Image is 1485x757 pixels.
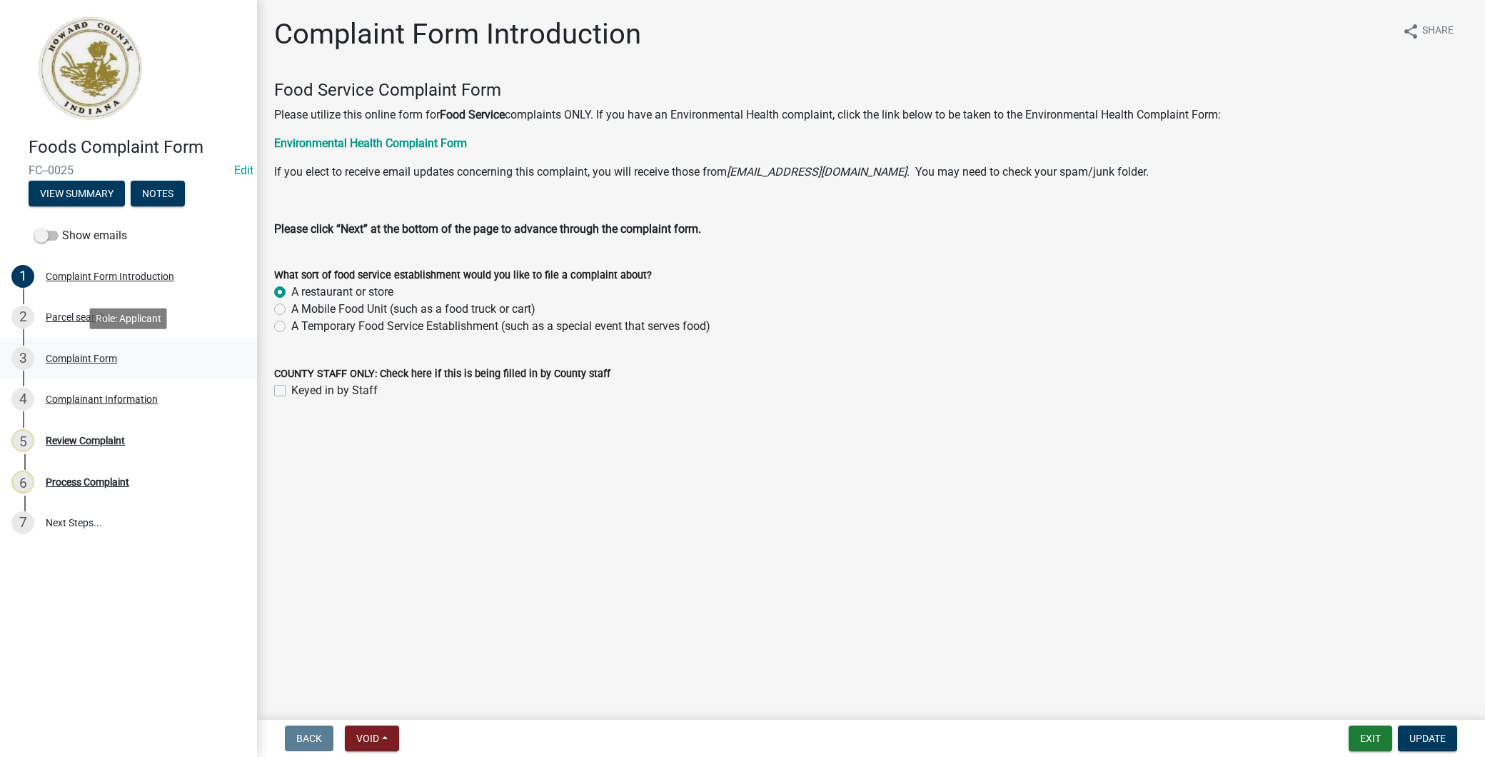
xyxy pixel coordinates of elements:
[29,189,125,200] wm-modal-confirm: Summary
[46,477,129,487] div: Process Complaint
[11,265,34,288] div: 1
[11,511,34,534] div: 7
[274,136,467,150] a: Environmental Health Complaint Form
[727,165,907,179] i: [EMAIL_ADDRESS][DOMAIN_NAME]
[46,436,125,446] div: Review Complaint
[46,271,174,281] div: Complaint Form Introduction
[296,733,322,744] span: Back
[1409,733,1446,744] span: Update
[11,347,34,370] div: 3
[29,137,246,158] h4: Foods Complaint Form
[1349,726,1392,751] button: Exit
[29,181,125,206] button: View Summary
[274,271,652,281] label: What sort of food service establishment would you like to file a complaint about?
[274,369,610,379] label: COUNTY STAFF ONLY: Check here if this is being filled in by County staff
[1422,23,1454,40] span: Share
[345,726,399,751] button: Void
[34,227,127,244] label: Show emails
[285,726,333,751] button: Back
[274,80,1468,101] h4: Food Service Complaint Form
[29,15,151,122] img: Howard County, Indiana
[46,312,106,322] div: Parcel search
[440,108,505,121] strong: Food Service
[131,181,185,206] button: Notes
[11,429,34,452] div: 5
[234,164,253,177] wm-modal-confirm: Edit Application Number
[11,306,34,329] div: 2
[291,301,535,318] label: A Mobile Food Unit (such as a food truck or cart)
[29,164,228,177] span: FC--0025
[356,733,379,744] span: Void
[46,394,158,404] div: Complainant Information
[90,308,167,329] div: Role: Applicant
[234,164,253,177] a: Edit
[1402,23,1419,40] i: share
[46,354,117,364] div: Complaint Form
[131,189,185,200] wm-modal-confirm: Notes
[291,284,393,301] label: A restaurant or store
[1398,726,1457,751] button: Update
[11,471,34,493] div: 6
[274,222,701,236] strong: Please click “Next” at the bottom of the page to advance through the complaint form.
[11,388,34,411] div: 4
[1391,17,1465,45] button: shareShare
[291,382,378,399] label: Keyed in by Staff
[274,106,1468,124] p: Please utilize this online form for complaints ONLY. If you have an Environmental Health complain...
[274,164,1468,181] p: If you elect to receive email updates concerning this complaint, you will receive those from . Yo...
[274,17,641,51] h1: Complaint Form Introduction
[291,318,710,335] label: A Temporary Food Service Establishment (such as a special event that serves food)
